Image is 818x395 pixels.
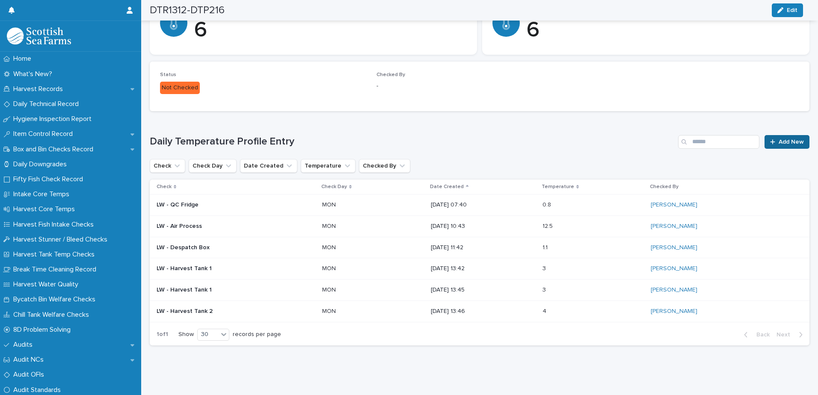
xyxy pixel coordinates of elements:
span: Edit [787,7,797,13]
tr: LW - Despatch BoxMONMON [DATE] 11:421.11.1 [PERSON_NAME] [150,237,809,258]
p: MON [322,285,338,294]
p: Harvest Core Temps [10,205,82,213]
button: Checked By [359,159,410,173]
p: MON [322,221,338,230]
p: [DATE] 11:42 [431,244,535,251]
a: [PERSON_NAME] [651,244,697,251]
a: [PERSON_NAME] [651,201,697,209]
tr: LW - QC FridgeMONMON [DATE] 07:400.80.8 [PERSON_NAME] [150,194,809,215]
tr: LW - Air ProcessMONMON [DATE] 10:4312.512.5 [PERSON_NAME] [150,215,809,237]
button: Check Day [189,159,237,173]
p: [DATE] 10:43 [431,223,535,230]
p: 6 [194,18,467,43]
p: [DATE] 13:45 [431,286,535,294]
tr: LW - Harvest Tank 1MONMON [DATE] 13:4533 [PERSON_NAME] [150,280,809,301]
p: Chill Tank Welfare Checks [10,311,96,319]
p: MON [322,263,338,272]
p: 6 [527,18,799,43]
button: Back [737,331,773,339]
p: Check [157,182,172,192]
p: Intake Core Temps [10,190,76,198]
p: [DATE] 07:40 [431,201,535,209]
p: 1 of 1 [150,324,175,345]
span: Status [160,72,176,77]
p: records per page [233,331,281,338]
p: Daily Downgrades [10,160,74,168]
img: mMrefqRFQpe26GRNOUkG [7,27,71,44]
button: Temperature [301,159,356,173]
p: Item Control Record [10,130,80,138]
p: Break Time Cleaning Record [10,265,103,274]
a: [PERSON_NAME] [651,223,697,230]
a: [PERSON_NAME] [651,286,697,294]
tr: LW - Harvest Tank 2MONMON [DATE] 13:4644 [PERSON_NAME] [150,301,809,322]
p: 3 [542,263,548,272]
p: 12.5 [542,221,554,230]
h2: DTR1312-DTP216 [150,4,225,17]
input: Search [678,135,759,149]
p: MON [322,242,338,251]
button: Edit [772,3,803,17]
p: Audit NCs [10,356,50,364]
p: Audit Standards [10,386,68,394]
p: Temperature [542,182,574,192]
p: Home [10,55,38,63]
p: Checked By [650,182,679,192]
p: Audit OFIs [10,371,51,379]
p: Show [178,331,194,338]
p: LW - Harvest Tank 2 [157,308,306,315]
p: MON [322,200,338,209]
p: Bycatch Bin Welfare Checks [10,295,102,304]
p: LW - QC Fridge [157,201,306,209]
tr: LW - Harvest Tank 1MONMON [DATE] 13:4233 [PERSON_NAME] [150,258,809,280]
a: Add New [765,135,809,149]
p: Check Day [321,182,347,192]
p: [DATE] 13:46 [431,308,535,315]
p: Hygiene Inspection Report [10,115,98,123]
p: LW - Harvest Tank 1 [157,286,306,294]
h1: Daily Temperature Profile Entry [150,136,675,148]
a: [PERSON_NAME] [651,265,697,272]
div: Not Checked [160,82,200,94]
p: Audits [10,341,39,349]
p: MON [322,306,338,315]
p: Harvest Tank Temp Checks [10,251,101,259]
p: LW - Air Process [157,223,306,230]
p: 0.8 [542,200,553,209]
span: Next [777,332,795,338]
p: Harvest Records [10,85,70,93]
p: LW - Despatch Box [157,244,306,251]
span: Checked By [376,72,405,77]
span: Add New [779,139,804,145]
p: 1.1 [542,242,549,251]
button: Next [773,331,809,339]
p: What's New? [10,70,59,78]
button: Check [150,159,185,173]
p: Box and Bin Checks Record [10,145,100,153]
p: 4 [542,306,548,315]
a: [PERSON_NAME] [651,308,697,315]
p: [DATE] 13:42 [431,265,535,272]
p: - [376,82,583,91]
p: Harvest Fish Intake Checks [10,221,101,229]
div: 30 [198,330,218,339]
p: LW - Harvest Tank 1 [157,265,306,272]
p: Harvest Stunner / Bleed Checks [10,236,114,244]
p: 3 [542,285,548,294]
p: Date Created [430,182,464,192]
p: Daily Technical Record [10,100,86,108]
span: Back [751,332,770,338]
button: Date Created [240,159,297,173]
p: Harvest Water Quality [10,280,85,289]
p: Fifty Fish Check Record [10,175,90,183]
p: 8D Problem Solving [10,326,77,334]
